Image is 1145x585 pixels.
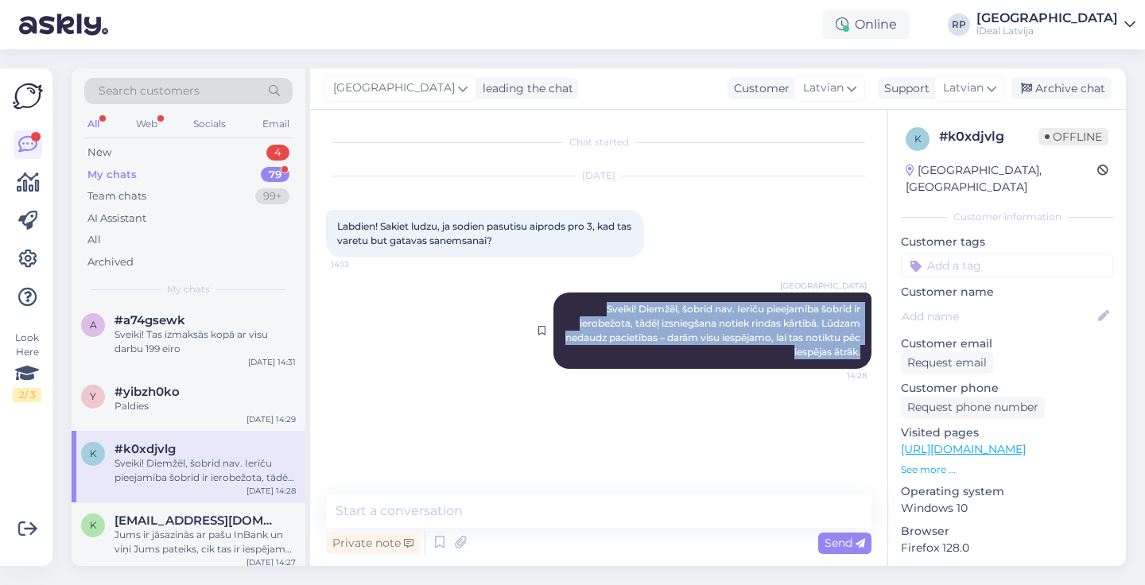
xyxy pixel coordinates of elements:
[901,523,1113,540] p: Browser
[333,79,455,97] span: [GEOGRAPHIC_DATA]
[114,456,296,485] div: Sveiki! Diemžēl, šobrid nav. Ierīču pieejamība šobrīd ir ierobežota, tādēļ izsniegšana notiek rin...
[114,442,176,456] span: #k0xdjvlg
[84,114,103,134] div: All
[728,80,790,97] div: Customer
[901,483,1113,500] p: Operating system
[914,133,922,145] span: k
[823,10,910,39] div: Online
[901,424,1113,441] p: Visited pages
[114,528,296,556] div: Jums ir jāsazinās ar pašu InBank un viņi Jums pateiks, cik tas ir iespējams, jo tas process notie...
[943,79,984,97] span: Latvian
[114,327,296,356] div: Sveiki! Tas izmaksās kopā ar visu darbu 199 eiro
[565,303,863,358] span: Sveiki! Diemžēl, šobrid nav. Ierīču pieejamība šobrīd ir ierobežota, tādēļ izsniegšana notiek rin...
[906,162,1097,196] div: [GEOGRAPHIC_DATA], [GEOGRAPHIC_DATA]
[87,167,137,183] div: My chats
[901,284,1113,300] p: Customer name
[337,220,634,246] span: Labdien! Sakiet ludzu, ja sodien pasutisu aiprods pro 3, kad tas varetu but gatavas sanemsanai?
[901,540,1113,556] p: Firefox 128.0
[901,397,1045,418] div: Request phone number
[87,188,146,204] div: Team chats
[948,14,970,36] div: RP
[87,211,146,227] div: AI Assistant
[976,12,1135,37] a: [GEOGRAPHIC_DATA]iDeal Latvija
[114,513,280,528] span: klinta.peipina@gmail.com
[901,335,1113,352] p: Customer email
[246,485,296,497] div: [DATE] 14:28
[939,127,1038,146] div: # k0xdjvlg
[255,188,289,204] div: 99+
[190,114,229,134] div: Socials
[1011,78,1112,99] div: Archive chat
[901,463,1113,477] p: See more ...
[114,399,296,413] div: Paldies
[248,356,296,368] div: [DATE] 14:31
[878,80,930,97] div: Support
[331,258,390,270] span: 14:13
[901,500,1113,517] p: Windows 10
[901,380,1113,397] p: Customer phone
[261,167,289,183] div: 79
[90,319,97,331] span: a
[976,25,1118,37] div: iDeal Latvija
[87,145,111,161] div: New
[87,254,134,270] div: Archived
[901,442,1026,456] a: [URL][DOMAIN_NAME]
[13,331,41,402] div: Look Here
[114,385,180,399] span: #yibzh0ko
[13,81,43,111] img: Askly Logo
[476,80,573,97] div: leading the chat
[167,282,210,296] span: My chats
[259,114,293,134] div: Email
[246,413,296,425] div: [DATE] 14:29
[807,370,867,382] span: 14:28
[90,447,97,459] span: k
[13,388,41,402] div: 2 / 3
[976,12,1118,25] div: [GEOGRAPHIC_DATA]
[114,313,185,327] span: #a74gsewk
[825,536,865,550] span: Send
[901,254,1113,277] input: Add a tag
[901,210,1113,224] div: Customer information
[326,135,871,149] div: Chat started
[90,519,97,531] span: k
[803,79,844,97] span: Latvian
[87,232,101,248] div: All
[326,533,420,554] div: Private note
[99,83,200,99] span: Search customers
[1038,128,1108,145] span: Offline
[780,280,867,292] span: [GEOGRAPHIC_DATA]
[901,352,993,374] div: Request email
[90,390,96,402] span: y
[901,234,1113,250] p: Customer tags
[246,556,296,568] div: [DATE] 14:27
[326,169,871,183] div: [DATE]
[133,114,161,134] div: Web
[266,145,289,161] div: 4
[902,308,1095,325] input: Add name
